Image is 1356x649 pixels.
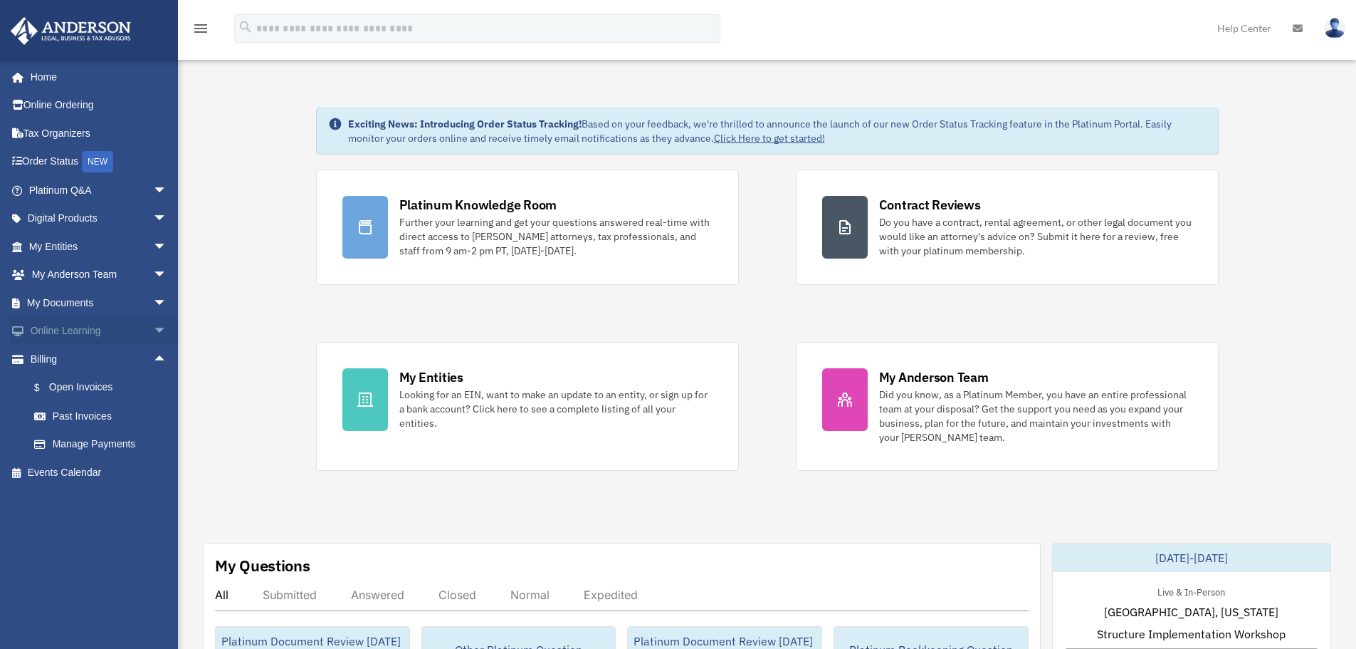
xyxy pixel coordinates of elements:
a: Order StatusNEW [10,147,189,177]
div: Further your learning and get your questions answered real-time with direct access to [PERSON_NAM... [399,215,713,258]
span: arrow_drop_down [153,317,182,346]
div: My Anderson Team [879,368,989,386]
div: Platinum Knowledge Room [399,196,557,214]
a: Contract Reviews Do you have a contract, rental agreement, or other legal document you would like... [796,170,1219,285]
a: Click Here to get started! [714,132,825,145]
div: Live & In-Person [1146,583,1236,598]
div: Do you have a contract, rental agreement, or other legal document you would like an attorney's ad... [879,215,1192,258]
a: Platinum Q&Aarrow_drop_down [10,176,189,204]
div: Answered [351,588,404,602]
a: My Entitiesarrow_drop_down [10,232,189,261]
a: Home [10,63,182,91]
span: arrow_drop_down [153,289,182,318]
div: NEW [82,151,113,172]
span: [GEOGRAPHIC_DATA], [US_STATE] [1104,603,1278,621]
div: Normal [510,588,550,602]
div: Did you know, as a Platinum Member, you have an entire professional team at your disposal? Get th... [879,388,1192,445]
a: My Entities Looking for an EIN, want to make an update to an entity, or sign up for a bank accoun... [316,342,739,471]
div: Based on your feedback, we're thrilled to announce the launch of our new Order Status Tracking fe... [348,117,1207,145]
a: Past Invoices [20,402,189,430]
a: Manage Payments [20,430,189,459]
img: User Pic [1324,18,1345,38]
span: arrow_drop_down [153,232,182,261]
span: arrow_drop_down [153,261,182,290]
a: Platinum Knowledge Room Further your learning and get your questions answered real-time with dire... [316,170,739,285]
a: My Anderson Teamarrow_drop_down [10,261,189,289]
i: search [238,19,253,35]
span: arrow_drop_down [153,204,182,234]
div: Expedited [584,588,638,602]
span: Structure Implementation Workshop [1097,625,1286,643]
span: arrow_drop_up [153,345,182,374]
a: Events Calendar [10,458,189,487]
a: My Anderson Team Did you know, as a Platinum Member, you have an entire professional team at your... [796,342,1219,471]
img: Anderson Advisors Platinum Portal [6,17,135,45]
a: My Documentsarrow_drop_down [10,289,189,317]
a: $Open Invoices [20,373,189,403]
i: menu [192,20,209,37]
a: Digital Productsarrow_drop_down [10,204,189,233]
strong: Exciting News: Introducing Order Status Tracking! [348,118,582,130]
span: $ [42,379,49,397]
div: My Questions [215,555,310,576]
a: Online Ordering [10,91,189,120]
div: My Entities [399,368,463,386]
div: All [215,588,228,602]
div: Submitted [263,588,317,602]
a: Online Learningarrow_drop_down [10,317,189,346]
div: [DATE]-[DATE] [1053,544,1330,572]
div: Looking for an EIN, want to make an update to an entity, or sign up for a bank account? Click her... [399,388,713,430]
a: Billingarrow_drop_up [10,345,189,373]
a: menu [192,25,209,37]
div: Contract Reviews [879,196,981,214]
a: Tax Organizers [10,119,189,147]
div: Closed [438,588,476,602]
span: arrow_drop_down [153,176,182,205]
